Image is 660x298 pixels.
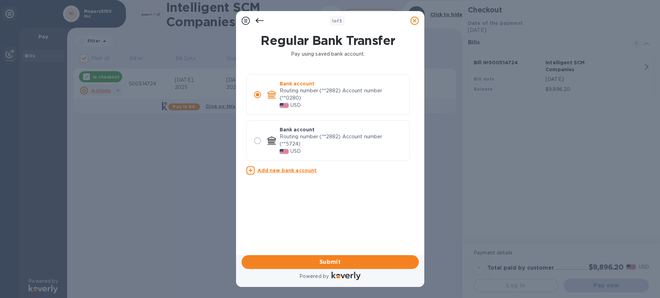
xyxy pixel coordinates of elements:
p: USD [290,148,301,155]
p: Routing number (**2882) Account number (**0280) [280,87,404,102]
span: Submit [247,258,413,266]
p: Bank account [280,126,404,133]
p: Pay using saved bank account. [245,50,411,58]
h1: Regular Bank Transfer [242,33,414,48]
img: USD [280,149,289,154]
p: Bank account [280,80,404,87]
img: USD [280,103,289,108]
b: of 3 [332,18,342,24]
u: Add new bank account [257,168,317,173]
p: Powered by [299,273,329,280]
button: Submit [242,255,419,269]
img: Logo [332,272,361,280]
p: Routing number (**2882) Account number (**5724) [280,133,404,148]
p: USD [290,102,301,109]
span: 1 [332,18,334,24]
